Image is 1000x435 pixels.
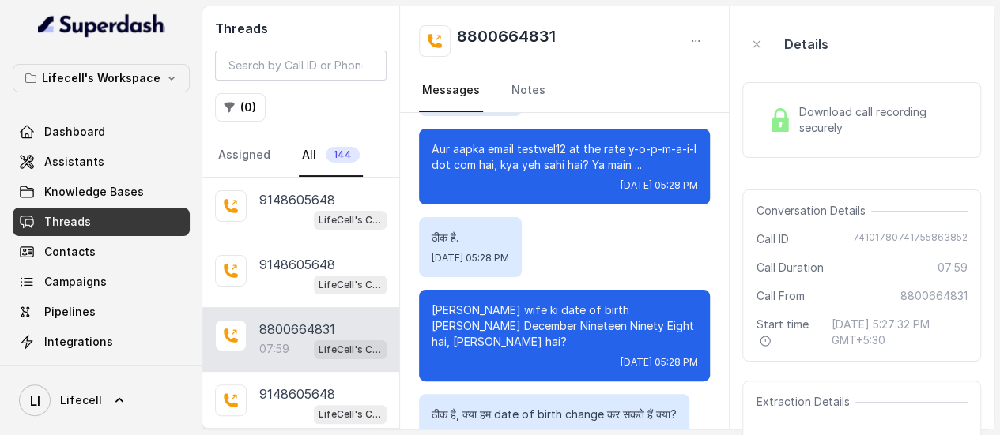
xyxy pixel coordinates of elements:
span: Assistants [44,154,104,170]
nav: Tabs [215,134,387,177]
span: Threads [44,214,91,230]
p: LifeCell's Call Assistant [319,212,382,228]
p: LifeCell's Call Assistant [319,342,382,358]
button: (0) [215,93,266,122]
span: [DATE] 05:28 PM [620,356,697,369]
span: 8800664831 [900,288,968,304]
span: Conversation Details [756,203,871,219]
span: API Settings [44,364,113,380]
span: [DATE] 05:28 PM [432,252,509,264]
p: 8800664831 [259,320,335,339]
img: light.svg [38,13,165,38]
span: 07:59 [938,260,968,276]
span: [DATE] 05:28 PM [620,179,697,192]
a: Messages [419,69,483,112]
p: LifeCell's Call Assistant [319,277,382,293]
p: Details [783,35,828,54]
p: LifeCell's Call Assistant [319,407,382,422]
span: 74101780741755863852 [853,231,968,247]
span: Call From [756,288,804,304]
p: ठीक है. [432,230,509,246]
span: Lifecell [60,392,102,408]
a: Lifecell [13,378,190,422]
span: Contacts [44,244,96,260]
a: Assistants [13,148,190,176]
text: LI [30,392,40,409]
input: Search by Call ID or Phone Number [215,51,387,81]
a: All144 [299,134,363,177]
a: Assigned [215,134,274,177]
p: 07:59 [259,341,289,357]
span: [DATE] 5:27:32 PM GMT+5:30 [832,317,968,348]
a: Pipelines [13,298,190,326]
span: Dashboard [44,124,105,140]
a: Integrations [13,328,190,356]
a: Threads [13,208,190,236]
span: 144 [326,147,360,163]
p: ठीक है, क्या हम date of birth change कर सकते हैं क्या? [432,407,677,422]
a: Notes [508,69,549,112]
p: Aur aapka email testwel12 at the rate y-o-p-m-a-i-l dot com hai, kya yeh sahi hai? Ya main ... [432,141,697,173]
span: Campaigns [44,274,107,290]
p: 9148605648 [259,190,335,209]
span: Knowledge Bases [44,184,144,200]
span: Download call recording securely [798,104,961,136]
a: Campaigns [13,268,190,296]
span: Integrations [44,334,113,350]
p: [PERSON_NAME] wife ki date of birth [PERSON_NAME] December Nineteen Ninety Eight hai, [PERSON_NAM... [432,302,697,350]
p: Lifecell's Workspace [42,69,160,88]
h2: 8800664831 [457,25,556,57]
img: Lock Icon [768,108,792,132]
a: Contacts [13,238,190,266]
a: API Settings [13,358,190,386]
span: Pipelines [44,304,96,320]
h2: Threads [215,19,387,38]
a: Dashboard [13,118,190,146]
a: Knowledge Bases [13,178,190,206]
p: 9148605648 [259,255,335,274]
span: Call ID [756,231,788,247]
span: Extraction Details [756,394,855,410]
span: Call Duration [756,260,823,276]
nav: Tabs [419,69,710,112]
span: Start time [756,317,818,348]
p: 9148605648 [259,384,335,403]
button: Lifecell's Workspace [13,64,190,92]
